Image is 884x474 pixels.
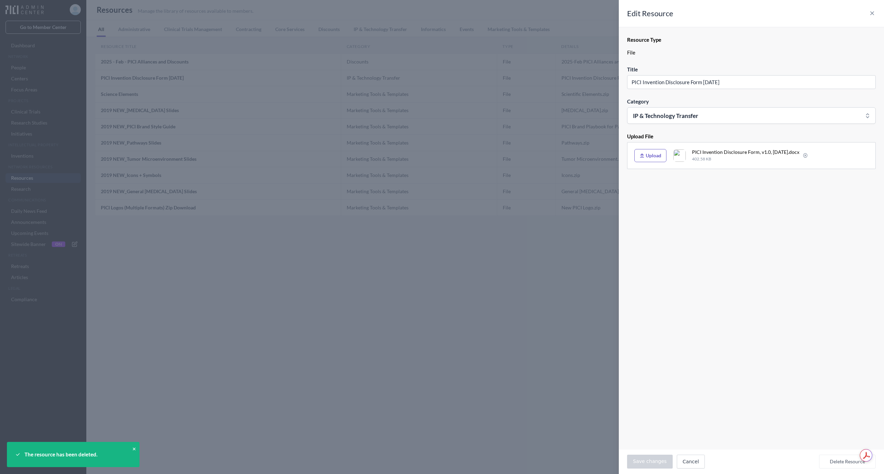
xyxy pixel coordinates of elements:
[627,36,661,44] legend: Resource Type
[627,65,876,74] label: Title
[692,149,799,156] span: PICI Invention Disclosure Form, v1.0, 04.11.2019.docx
[634,149,666,162] label: Upload
[627,132,876,141] label: Upload File
[692,156,799,162] div: 402.58 KB
[633,111,698,120] span: IP & Technology Transfer
[627,48,635,57] span: File
[627,97,876,106] label: Category
[627,9,673,18] span: Edit Resource
[673,149,686,162] img: PICI%20Invention%20Disclosure%20Form,%20v1.0,%2004.11.2019.docx
[627,107,876,124] button: IP & Technology Transfer
[677,455,705,468] button: Cancel
[819,455,876,468] button: Delete Resource
[20,450,97,459] div: The resource has been deleted.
